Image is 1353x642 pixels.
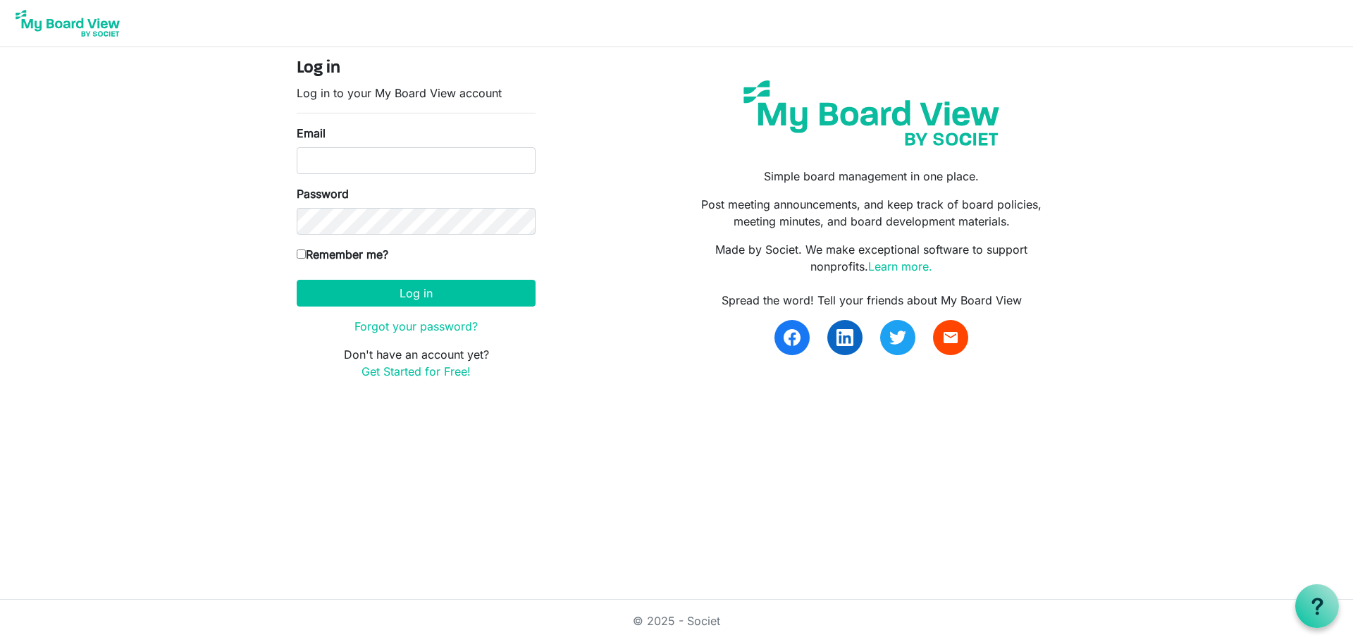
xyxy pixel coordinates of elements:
a: Get Started for Free! [362,364,471,378]
input: Remember me? [297,249,306,259]
a: Forgot your password? [354,319,478,333]
p: Log in to your My Board View account [297,85,536,101]
h4: Log in [297,58,536,79]
p: Don't have an account yet? [297,346,536,380]
p: Post meeting announcements, and keep track of board policies, meeting minutes, and board developm... [687,196,1056,230]
label: Remember me? [297,246,388,263]
button: Log in [297,280,536,307]
img: twitter.svg [889,329,906,346]
span: email [942,329,959,346]
img: My Board View Logo [11,6,124,41]
a: Learn more. [868,259,932,273]
label: Password [297,185,349,202]
img: linkedin.svg [836,329,853,346]
img: my-board-view-societ.svg [733,70,1010,156]
div: Spread the word! Tell your friends about My Board View [687,292,1056,309]
a: © 2025 - Societ [633,614,720,628]
p: Made by Societ. We make exceptional software to support nonprofits. [687,241,1056,275]
p: Simple board management in one place. [687,168,1056,185]
a: email [933,320,968,355]
label: Email [297,125,326,142]
img: facebook.svg [784,329,801,346]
